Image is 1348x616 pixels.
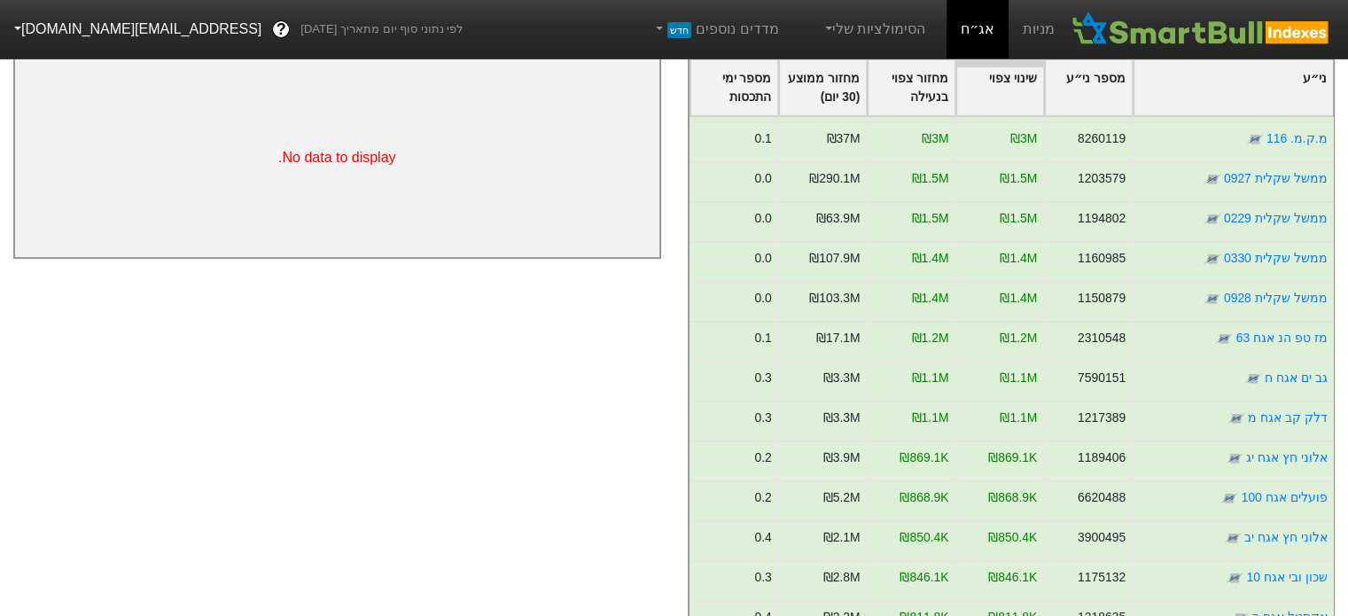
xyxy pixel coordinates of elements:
a: שכון ובי אגח 10 [1246,570,1327,584]
div: ₪1.5M [1000,169,1037,188]
div: ₪3.3M [822,409,860,427]
img: SmartBull [1069,12,1334,47]
img: tase link [1226,569,1243,587]
div: ₪3M [1009,129,1036,148]
div: Toggle SortBy [868,60,955,115]
a: מ.ק.מ. 116 [1266,131,1327,145]
div: ₪17.1M [815,329,860,347]
img: tase link [1225,449,1243,467]
span: לפי נתוני סוף יום מתאריך [DATE] [300,20,463,38]
div: No data to display. [15,58,659,257]
a: הסימולציות שלי [814,12,933,47]
div: ₪869.1K [988,448,1037,467]
img: tase link [1245,130,1263,148]
a: אלוני חץ אגח יג [1245,450,1327,464]
div: ₪1.5M [911,209,948,228]
div: ₪5.2M [822,488,860,507]
div: ₪1.1M [1000,409,1037,427]
div: ₪1.4M [1000,249,1037,268]
div: 1203579 [1077,169,1125,188]
a: ממשל שקלית 0928 [1223,291,1327,305]
div: 0.0 [754,249,771,268]
div: ₪37M [826,129,860,148]
img: tase link [1220,489,1238,507]
div: 0.0 [754,169,771,188]
div: 1150879 [1077,289,1125,308]
div: 0.1 [754,329,771,347]
div: ₪1.1M [911,369,948,387]
div: ₪1.4M [911,289,948,308]
a: ממשל שקלית 0927 [1223,171,1327,185]
a: ממשל שקלית 0229 [1223,211,1327,225]
div: 1160985 [1077,249,1125,268]
span: חדש [667,22,691,38]
div: ₪1.1M [1000,369,1037,387]
span: ? [277,18,286,42]
div: 0.1 [754,129,771,148]
div: ₪3.3M [822,369,860,387]
div: ₪869.1K [900,448,948,467]
img: tase link [1227,409,1244,427]
div: 8260119 [1077,129,1125,148]
div: ₪2.8M [822,568,860,587]
div: Toggle SortBy [956,60,1043,115]
div: Toggle SortBy [690,60,777,115]
div: ₪1.2M [1000,329,1037,347]
div: 3900495 [1077,528,1125,547]
a: גב ים אגח ח [1264,370,1327,385]
div: 1194802 [1077,209,1125,228]
div: 1217389 [1077,409,1125,427]
img: tase link [1203,290,1220,308]
img: tase link [1203,210,1220,228]
div: 0.4 [754,528,771,547]
div: ₪3.9M [822,448,860,467]
div: ₪850.4K [900,528,948,547]
div: ₪290.1M [809,169,860,188]
div: ₪103.3M [809,289,860,308]
div: ₪850.4K [988,528,1037,547]
a: אלוני חץ אגח יב [1243,530,1327,544]
div: ₪868.9K [900,488,948,507]
div: ₪1.2M [911,329,948,347]
div: ₪868.9K [988,488,1037,507]
a: מדדים נוספיםחדש [645,12,786,47]
div: ₪3M [922,129,948,148]
div: Toggle SortBy [1045,60,1132,115]
div: 1175132 [1077,568,1125,587]
div: ₪2.1M [822,528,860,547]
a: ממשל שקלית 0330 [1223,251,1327,265]
div: 2310548 [1077,329,1125,347]
div: Toggle SortBy [1134,60,1333,115]
div: 0.3 [754,568,771,587]
div: ₪846.1K [900,568,948,587]
div: 1189406 [1077,448,1125,467]
div: Toggle SortBy [779,60,866,115]
img: tase link [1215,330,1233,347]
img: tase link [1243,370,1261,387]
div: ₪63.9M [815,209,860,228]
a: פועלים אגח 100 [1241,490,1327,504]
div: 7590151 [1077,369,1125,387]
div: 0.2 [754,448,771,467]
div: 0.3 [754,369,771,387]
div: 0.2 [754,488,771,507]
div: ₪846.1K [988,568,1037,587]
div: 0.3 [754,409,771,427]
div: ₪107.9M [809,249,860,268]
a: דלק קב אגח מ [1247,410,1327,425]
div: 0.0 [754,209,771,228]
img: tase link [1203,170,1220,188]
div: ₪1.5M [911,169,948,188]
img: tase link [1223,529,1241,547]
a: מז טפ הנ אגח 63 [1235,331,1327,345]
div: ₪1.4M [1000,289,1037,308]
div: ₪1.5M [1000,209,1037,228]
div: 6620488 [1077,488,1125,507]
div: ₪1.4M [911,249,948,268]
div: 0.0 [754,289,771,308]
img: tase link [1203,250,1220,268]
div: ₪1.1M [911,409,948,427]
